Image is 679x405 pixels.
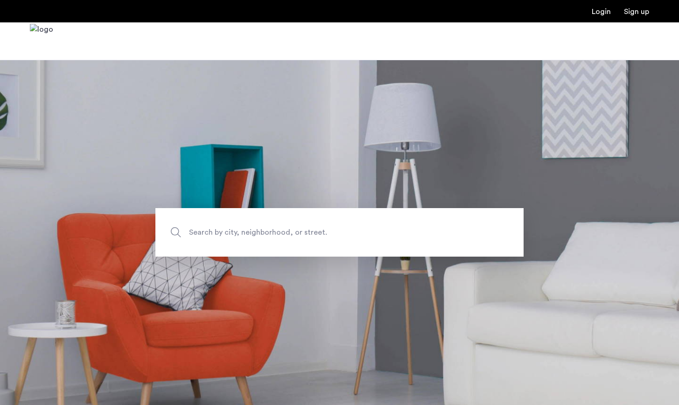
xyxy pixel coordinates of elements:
[30,24,53,59] img: logo
[592,8,611,15] a: Login
[155,208,524,257] input: Apartment Search
[189,226,447,239] span: Search by city, neighborhood, or street.
[30,24,53,59] a: Cazamio Logo
[624,8,649,15] a: Registration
